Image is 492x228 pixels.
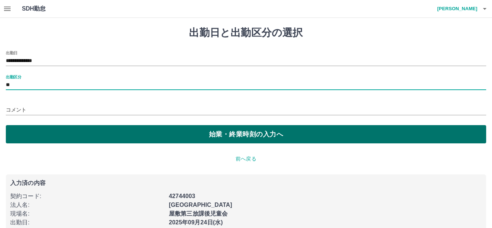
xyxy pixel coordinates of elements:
[169,219,223,225] b: 2025年09月24日(水)
[10,218,164,227] p: 出勤日 :
[6,125,486,143] button: 始業・終業時刻の入力へ
[10,201,164,209] p: 法人名 :
[6,50,18,55] label: 出勤日
[10,180,482,186] p: 入力済の内容
[6,74,21,80] label: 出勤区分
[169,210,228,217] b: 屋敷第三放課後児童会
[10,192,164,201] p: 契約コード :
[6,27,486,39] h1: 出勤日と出勤区分の選択
[10,209,164,218] p: 現場名 :
[6,155,486,163] p: 前へ戻る
[169,193,195,199] b: 42744003
[169,202,232,208] b: [GEOGRAPHIC_DATA]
